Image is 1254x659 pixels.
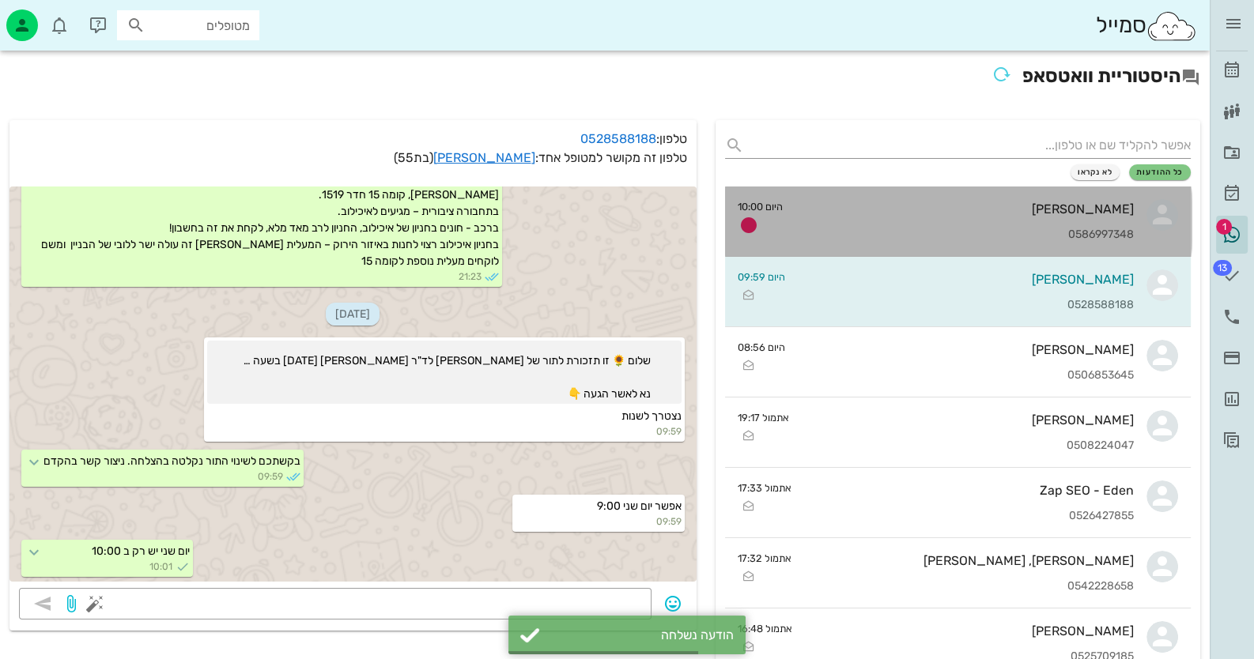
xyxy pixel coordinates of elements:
[433,150,535,165] a: [PERSON_NAME]
[1146,10,1197,42] img: SmileCloud logo
[459,269,482,284] span: 21:23
[1216,219,1232,235] span: תג
[798,299,1135,312] div: 0528588188
[804,553,1135,568] div: [PERSON_NAME], [PERSON_NAME]
[738,410,789,425] small: אתמול 19:17
[1071,164,1120,180] button: לא נקראו
[149,559,172,574] span: 10:01
[798,369,1135,382] div: 0506853645
[9,60,1200,95] h2: היסטוריית וואטסאפ
[19,149,687,168] p: טלפון זה מקושר למטופל אחד:
[1213,260,1232,276] span: תג
[1078,168,1113,177] span: לא נקראו
[804,510,1135,523] div: 0526427855
[738,480,791,495] small: אתמול 17:33
[398,150,414,165] span: 55
[92,544,190,558] span: יום שני יש רק ב 10:00
[1216,216,1248,254] a: תג
[798,272,1135,287] div: [PERSON_NAME]
[394,150,433,165] span: (בת )
[47,13,56,22] span: תג
[548,627,734,642] div: הודעה נשלחה
[19,130,687,149] p: טלפון:
[802,412,1135,427] div: [PERSON_NAME]
[738,199,783,214] small: היום 10:00
[738,340,785,355] small: היום 08:56
[738,551,791,566] small: אתמול 17:32
[621,409,682,423] span: נצטרך לשנות
[805,623,1135,638] div: [PERSON_NAME]
[1129,164,1191,180] button: כל ההודעות
[580,131,656,146] a: 0528588188
[738,621,792,636] small: אתמול 16:48
[804,580,1135,593] div: 0542228658
[43,454,300,468] span: בקשתכם לשינוי התור נקלטה בהצלחה. ניצור קשר בהקדם
[1136,168,1184,177] span: כל ההודעות
[738,269,785,284] small: היום 09:59
[795,201,1135,217] div: [PERSON_NAME]
[597,499,682,513] span: אפשר יום שני 9:00
[795,228,1135,242] div: 0586997348
[326,303,380,326] span: [DATE]
[1216,257,1248,295] a: תג
[207,424,682,439] small: 09:59
[238,352,651,401] span: שלום 🌻 זו תזכורת לתור של [PERSON_NAME] לד"ר [PERSON_NAME] [DATE] בשעה 09:00. מאשרים הגעה? נא לאשר...
[804,483,1135,498] div: Zap SEO - Eden
[1095,9,1197,43] div: סמייל
[798,342,1135,357] div: [PERSON_NAME]
[516,514,681,529] small: 09:59
[802,439,1135,453] div: 0508224047
[750,133,1192,158] input: אפשר להקליד שם או טלפון...
[258,469,283,484] span: 09:59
